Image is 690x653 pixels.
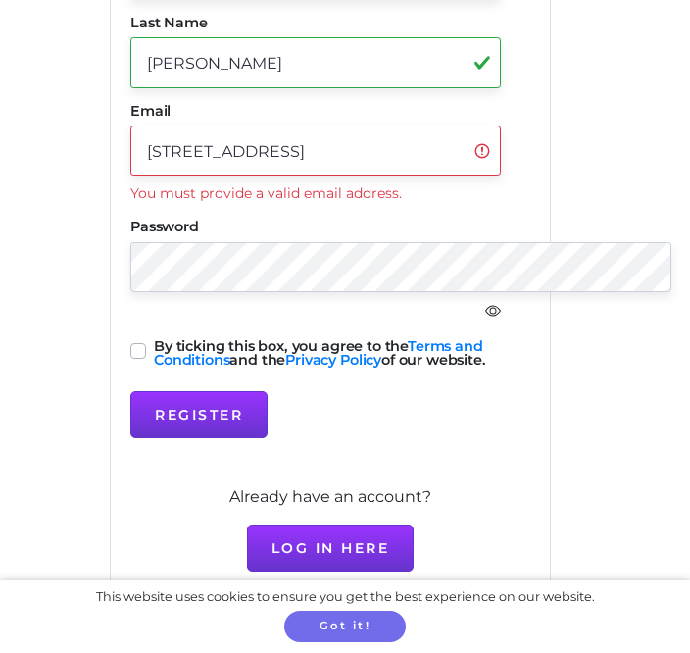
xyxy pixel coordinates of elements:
[130,220,501,233] label: Password
[154,339,501,368] label: By ticking this box, you agree to the and the of our website.
[130,16,501,29] label: Last Name
[284,611,407,642] button: Got it!
[154,337,483,369] a: Terms and Conditions
[130,183,501,204] div: You must provide a valid email address.
[247,525,415,572] button: Log in here
[96,587,595,606] div: This website uses cookies to ensure you get the best experience on our website.
[130,485,530,509] p: Already have an account?
[285,351,381,369] a: Privacy Policy
[130,391,268,438] button: Register
[485,303,501,319] svg: eye
[130,104,501,118] label: Email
